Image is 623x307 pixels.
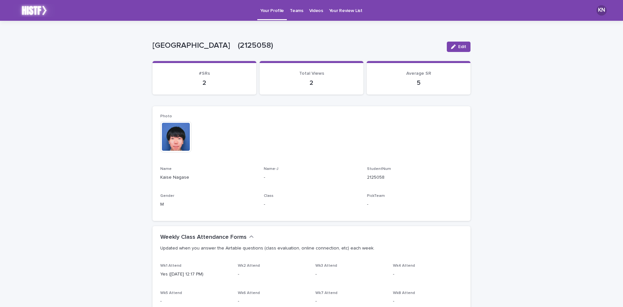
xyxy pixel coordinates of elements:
[153,41,442,50] p: [GEOGRAPHIC_DATA] (2125058)
[315,271,385,278] p: -
[264,167,278,171] span: Name-J
[458,45,466,49] span: Edit
[374,79,463,87] p: 5
[367,174,463,181] p: 2125058
[13,4,55,17] img: k2lX6XtKT2uGl0LI8IDL
[160,291,182,295] span: Wk5 Attend
[315,298,385,305] p: -
[199,71,210,76] span: #SRs
[315,291,337,295] span: Wk7 Attend
[264,174,360,181] p: -
[160,114,172,118] span: Photo
[367,167,391,171] span: StudentNum
[160,245,460,251] p: Updated when you answer the Airtable questions (class evaluation, online connection, etc) each week.
[596,5,607,16] div: KN
[160,194,174,198] span: Gender
[238,264,260,268] span: Wk2 Attend
[393,271,463,278] p: -
[160,201,256,208] p: M
[393,298,463,305] p: -
[393,291,415,295] span: Wk8 Attend
[160,264,181,268] span: Wk1 Attend
[367,194,385,198] span: PickTeam
[264,201,360,208] p: -
[267,79,356,87] p: 2
[238,271,308,278] p: -
[238,298,308,305] p: -
[315,264,337,268] span: Wk3 Attend
[238,291,260,295] span: Wk6 Attend
[406,71,431,76] span: Average SR
[160,234,247,241] h2: Weekly Class Attendance Forms
[299,71,324,76] span: Total Views
[160,271,230,278] p: Yes ([DATE] 12:17 PM)
[367,201,463,208] p: -
[160,79,249,87] p: 2
[160,234,254,241] button: Weekly Class Attendance Forms
[160,174,256,181] p: Kaise Nagase
[264,194,274,198] span: Class
[447,42,470,52] button: Edit
[160,167,172,171] span: Name
[393,264,415,268] span: Wk4 Attend
[160,298,230,305] p: -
